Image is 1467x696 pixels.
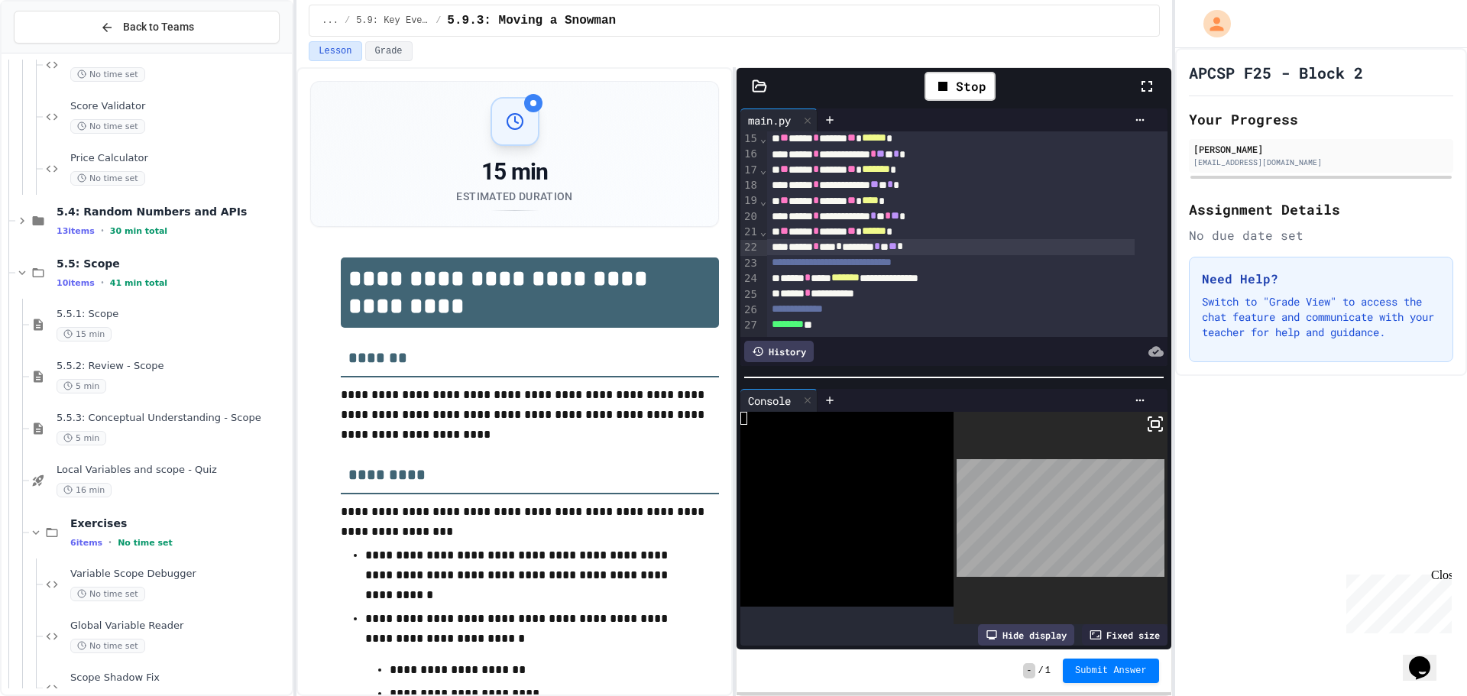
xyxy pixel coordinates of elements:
[322,15,338,27] span: ...
[759,225,767,238] span: Fold line
[740,393,798,409] div: Console
[1202,294,1440,340] p: Switch to "Grade View" to access the chat feature and communicate with your teacher for help and ...
[456,189,572,204] div: Estimated Duration
[57,360,289,373] span: 5.5.2: Review - Scope
[740,108,818,131] div: main.py
[57,327,112,342] span: 15 min
[1045,665,1051,677] span: 1
[436,15,441,27] span: /
[1340,568,1452,633] iframe: chat widget
[1187,6,1235,41] div: My Account
[70,639,145,653] span: No time set
[70,538,102,548] span: 6 items
[57,431,106,445] span: 5 min
[118,538,173,548] span: No time set
[759,195,767,207] span: Fold line
[740,303,759,318] div: 26
[740,131,759,147] div: 15
[740,163,759,178] div: 17
[57,205,289,219] span: 5.4: Random Numbers and APIs
[740,287,759,303] div: 25
[1038,665,1044,677] span: /
[101,277,104,289] span: •
[14,11,280,44] button: Back to Teams
[70,152,289,165] span: Price Calculator
[740,225,759,240] div: 21
[759,163,767,176] span: Fold line
[123,19,194,35] span: Back to Teams
[356,15,429,27] span: 5.9: Key Events
[57,412,289,425] span: 5.5.3: Conceptual Understanding - Scope
[456,158,572,186] div: 15 min
[740,271,759,286] div: 24
[70,672,289,685] span: Scope Shadow Fix
[978,624,1074,646] div: Hide display
[1063,659,1159,683] button: Submit Answer
[108,536,112,549] span: •
[70,100,289,113] span: Score Validator
[1023,663,1035,678] span: -
[1189,226,1453,244] div: No due date set
[740,240,759,255] div: 22
[70,516,289,530] span: Exercises
[70,67,145,82] span: No time set
[57,278,95,288] span: 10 items
[740,193,759,209] div: 19
[1193,157,1449,168] div: [EMAIL_ADDRESS][DOMAIN_NAME]
[1082,624,1167,646] div: Fixed size
[70,620,289,633] span: Global Variable Reader
[70,587,145,601] span: No time set
[740,389,818,412] div: Console
[740,178,759,193] div: 18
[1403,635,1452,681] iframe: chat widget
[744,341,814,362] div: History
[6,6,105,97] div: Chat with us now!Close
[345,15,350,27] span: /
[365,41,413,61] button: Grade
[309,41,361,61] button: Lesson
[1189,199,1453,220] h2: Assignment Details
[740,147,759,162] div: 16
[70,171,145,186] span: No time set
[740,318,759,333] div: 27
[70,119,145,134] span: No time set
[740,256,759,271] div: 23
[759,132,767,144] span: Fold line
[57,464,289,477] span: Local Variables and scope - Quiz
[925,72,996,101] div: Stop
[110,226,167,236] span: 30 min total
[1193,142,1449,156] div: [PERSON_NAME]
[70,568,289,581] span: Variable Scope Debugger
[57,379,106,393] span: 5 min
[1075,665,1147,677] span: Submit Answer
[57,483,112,497] span: 16 min
[447,11,616,30] span: 5.9.3: Moving a Snowman
[57,308,289,321] span: 5.5.1: Scope
[1202,270,1440,288] h3: Need Help?
[1189,62,1363,83] h1: APCSP F25 - Block 2
[1189,108,1453,130] h2: Your Progress
[57,257,289,270] span: 5.5: Scope
[110,278,167,288] span: 41 min total
[101,225,104,237] span: •
[57,226,95,236] span: 13 items
[740,209,759,225] div: 20
[740,112,798,128] div: main.py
